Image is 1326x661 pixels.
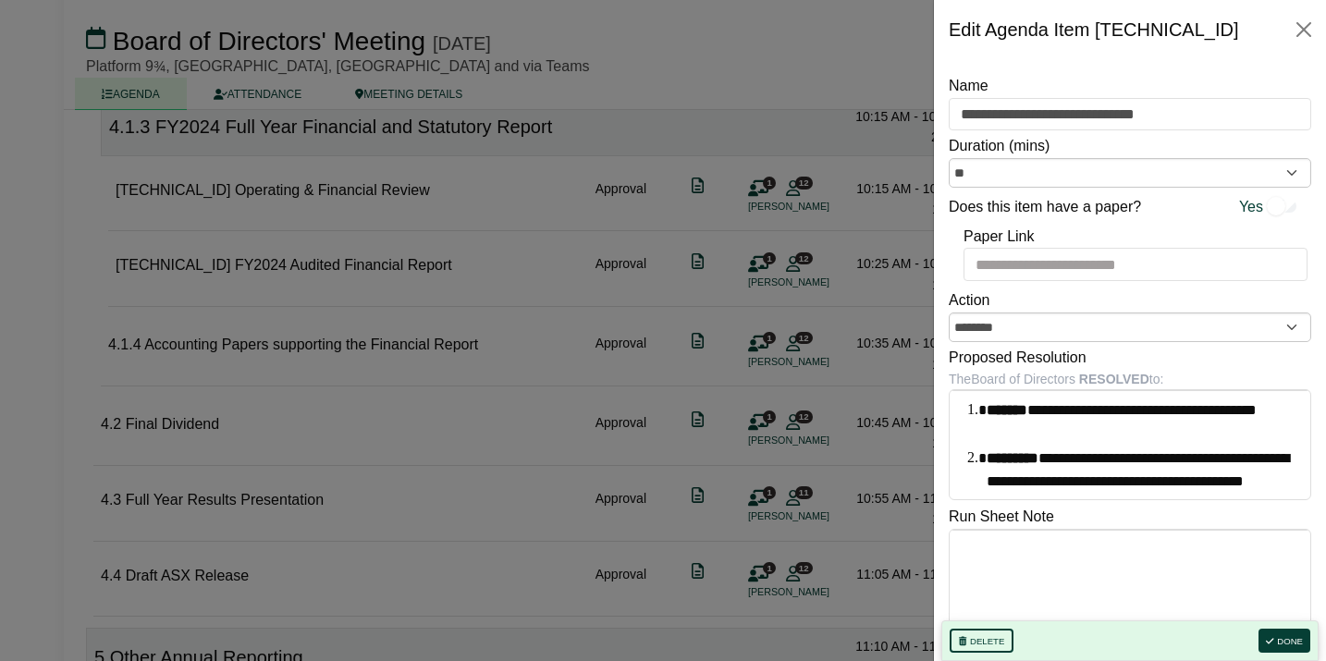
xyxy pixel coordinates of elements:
b: RESOLVED [1079,372,1149,386]
label: Duration (mins) [949,134,1050,158]
label: Proposed Resolution [949,346,1087,370]
label: Paper Link [964,225,1035,249]
label: Does this item have a paper? [949,195,1141,219]
label: Action [949,288,989,312]
div: The Board of Directors to: [949,369,1311,389]
span: Yes [1239,195,1263,219]
div: Edit Agenda Item [TECHNICAL_ID] [949,15,1238,44]
button: Close [1289,15,1319,44]
button: Delete [950,629,1013,653]
label: Name [949,74,988,98]
button: Done [1258,629,1310,653]
label: Run Sheet Note [949,505,1054,529]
